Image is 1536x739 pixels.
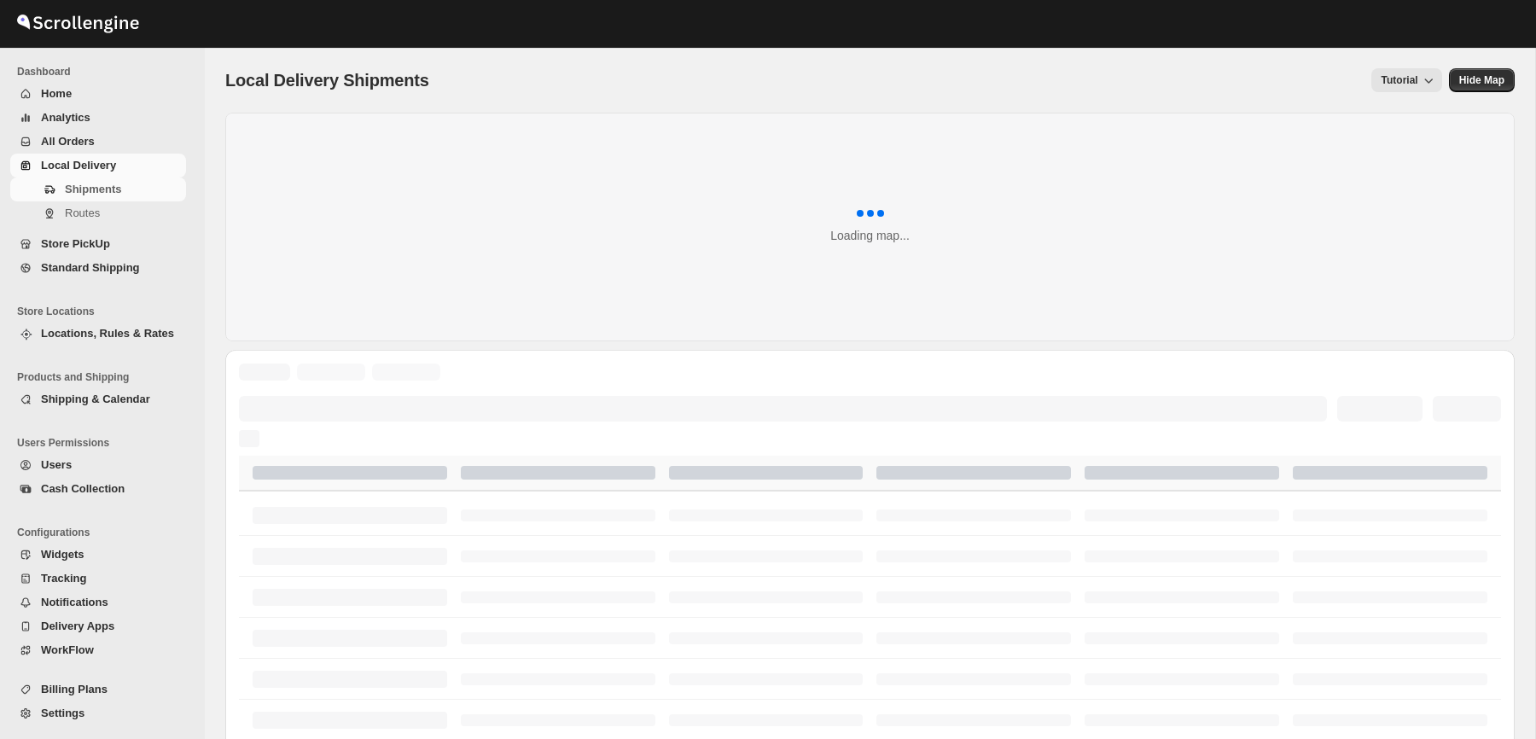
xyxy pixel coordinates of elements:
[10,591,186,614] button: Notifications
[41,620,114,632] span: Delivery Apps
[41,327,174,340] span: Locations, Rules & Rates
[41,596,108,608] span: Notifications
[41,548,84,561] span: Widgets
[41,261,140,274] span: Standard Shipping
[65,183,121,195] span: Shipments
[41,87,72,100] span: Home
[1449,68,1515,92] button: Map action label
[65,207,100,219] span: Routes
[10,477,186,501] button: Cash Collection
[830,227,910,244] div: Loading map...
[41,237,110,250] span: Store PickUp
[1382,74,1418,86] span: Tutorial
[1459,73,1504,87] span: Hide Map
[10,567,186,591] button: Tracking
[10,543,186,567] button: Widgets
[10,453,186,477] button: Users
[41,159,116,172] span: Local Delivery
[225,71,429,90] span: Local Delivery Shipments
[41,393,150,405] span: Shipping & Calendar
[41,683,108,695] span: Billing Plans
[41,482,125,495] span: Cash Collection
[17,305,193,318] span: Store Locations
[10,177,186,201] button: Shipments
[17,370,193,384] span: Products and Shipping
[10,614,186,638] button: Delivery Apps
[10,701,186,725] button: Settings
[41,458,72,471] span: Users
[10,201,186,225] button: Routes
[10,130,186,154] button: All Orders
[41,135,95,148] span: All Orders
[41,572,86,585] span: Tracking
[41,643,94,656] span: WorkFlow
[17,65,193,79] span: Dashboard
[10,638,186,662] button: WorkFlow
[1371,68,1442,92] button: Tutorial
[10,678,186,701] button: Billing Plans
[10,322,186,346] button: Locations, Rules & Rates
[41,111,90,124] span: Analytics
[10,82,186,106] button: Home
[17,436,193,450] span: Users Permissions
[17,526,193,539] span: Configurations
[10,387,186,411] button: Shipping & Calendar
[41,707,84,719] span: Settings
[10,106,186,130] button: Analytics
